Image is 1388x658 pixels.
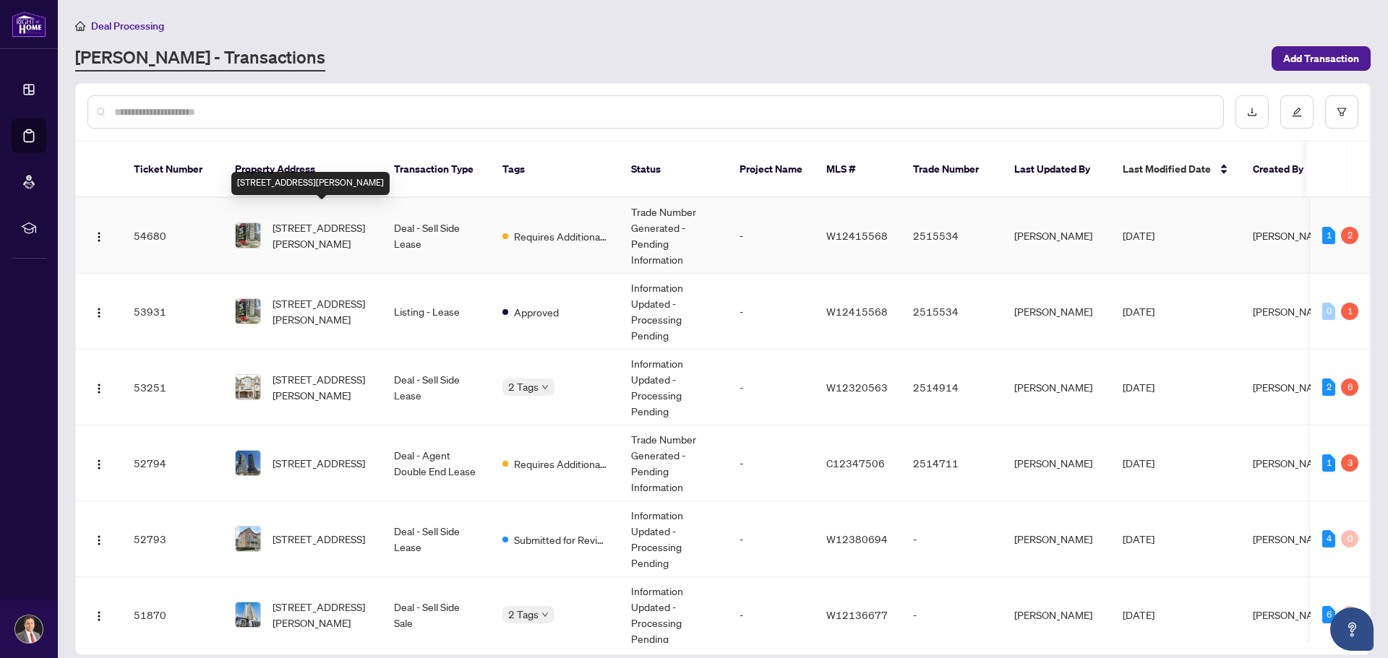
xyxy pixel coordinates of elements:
[93,383,105,394] img: Logo
[901,501,1003,577] td: -
[514,456,608,472] span: Requires Additional Docs
[1003,142,1111,198] th: Last Updated By
[514,228,608,244] span: Requires Additional Docs
[1003,425,1111,501] td: [PERSON_NAME]
[87,224,111,247] button: Logo
[236,375,260,399] img: thumbnail-img
[1322,303,1335,320] div: 0
[728,501,815,577] td: -
[826,532,888,545] span: W12380694
[1111,142,1241,198] th: Last Modified Date
[1292,107,1302,117] span: edit
[826,608,888,621] span: W12136677
[1123,229,1154,242] span: [DATE]
[15,615,43,643] img: Profile Icon
[620,274,728,350] td: Information Updated - Processing Pending
[122,425,223,501] td: 52794
[122,142,223,198] th: Ticket Number
[1341,303,1358,320] div: 1
[382,142,491,198] th: Transaction Type
[1123,456,1154,469] span: [DATE]
[1253,381,1331,394] span: [PERSON_NAME]
[901,142,1003,198] th: Trade Number
[1123,381,1154,394] span: [DATE]
[273,371,371,403] span: [STREET_ADDRESS][PERSON_NAME]
[1003,198,1111,274] td: [PERSON_NAME]
[93,610,105,622] img: Logo
[1253,532,1331,545] span: [PERSON_NAME]
[91,20,164,33] span: Deal Processing
[1241,142,1328,198] th: Created By
[826,456,885,469] span: C12347506
[514,532,608,547] span: Submitted for Review
[514,304,559,320] span: Approved
[1003,501,1111,577] td: [PERSON_NAME]
[901,350,1003,425] td: 2514914
[1337,107,1347,117] span: filter
[236,223,260,248] img: thumbnail-img
[1123,608,1154,621] span: [DATE]
[273,295,371,327] span: [STREET_ADDRESS][PERSON_NAME]
[826,305,888,318] span: W12415568
[122,198,223,274] td: 54680
[223,142,382,198] th: Property Address
[273,220,371,251] span: [STREET_ADDRESS][PERSON_NAME]
[541,611,549,618] span: down
[236,527,260,551] img: thumbnail-img
[1253,608,1331,621] span: [PERSON_NAME]
[620,577,728,653] td: Information Updated - Processing Pending
[826,381,888,394] span: W12320563
[620,425,728,501] td: Trade Number Generated - Pending Information
[75,21,85,31] span: home
[1322,530,1335,547] div: 4
[1322,606,1335,623] div: 6
[1235,95,1269,129] button: download
[273,531,365,547] span: [STREET_ADDRESS]
[901,198,1003,274] td: 2515534
[1325,95,1358,129] button: filter
[1341,378,1358,396] div: 6
[12,11,46,38] img: logo
[231,172,390,195] div: [STREET_ADDRESS][PERSON_NAME]
[122,501,223,577] td: 52793
[382,577,491,653] td: Deal - Sell Side Sale
[87,603,111,626] button: Logo
[1322,378,1335,396] div: 2
[1003,274,1111,350] td: [PERSON_NAME]
[1253,305,1331,318] span: [PERSON_NAME]
[728,274,815,350] td: -
[1003,350,1111,425] td: [PERSON_NAME]
[620,350,728,425] td: Information Updated - Processing Pending
[87,300,111,323] button: Logo
[1253,229,1331,242] span: [PERSON_NAME]
[728,425,815,501] td: -
[122,274,223,350] td: 53931
[1341,227,1358,244] div: 2
[728,350,815,425] td: -
[1247,107,1257,117] span: download
[1123,161,1211,177] span: Last Modified Date
[1341,606,1358,623] div: 0
[382,501,491,577] td: Deal - Sell Side Lease
[508,378,539,395] span: 2 Tags
[93,459,105,470] img: Logo
[236,451,260,475] img: thumbnail-img
[728,577,815,653] td: -
[1272,46,1371,71] button: Add Transaction
[87,527,111,550] button: Logo
[508,606,539,623] span: 2 Tags
[826,229,888,242] span: W12415568
[273,599,371,631] span: [STREET_ADDRESS][PERSON_NAME]
[541,384,549,391] span: down
[382,350,491,425] td: Deal - Sell Side Lease
[273,455,365,471] span: [STREET_ADDRESS]
[382,198,491,274] td: Deal - Sell Side Lease
[75,46,325,72] a: [PERSON_NAME] - Transactions
[901,577,1003,653] td: -
[1283,47,1359,70] span: Add Transaction
[728,198,815,274] td: -
[620,142,728,198] th: Status
[236,299,260,324] img: thumbnail-img
[87,451,111,475] button: Logo
[1341,454,1358,472] div: 3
